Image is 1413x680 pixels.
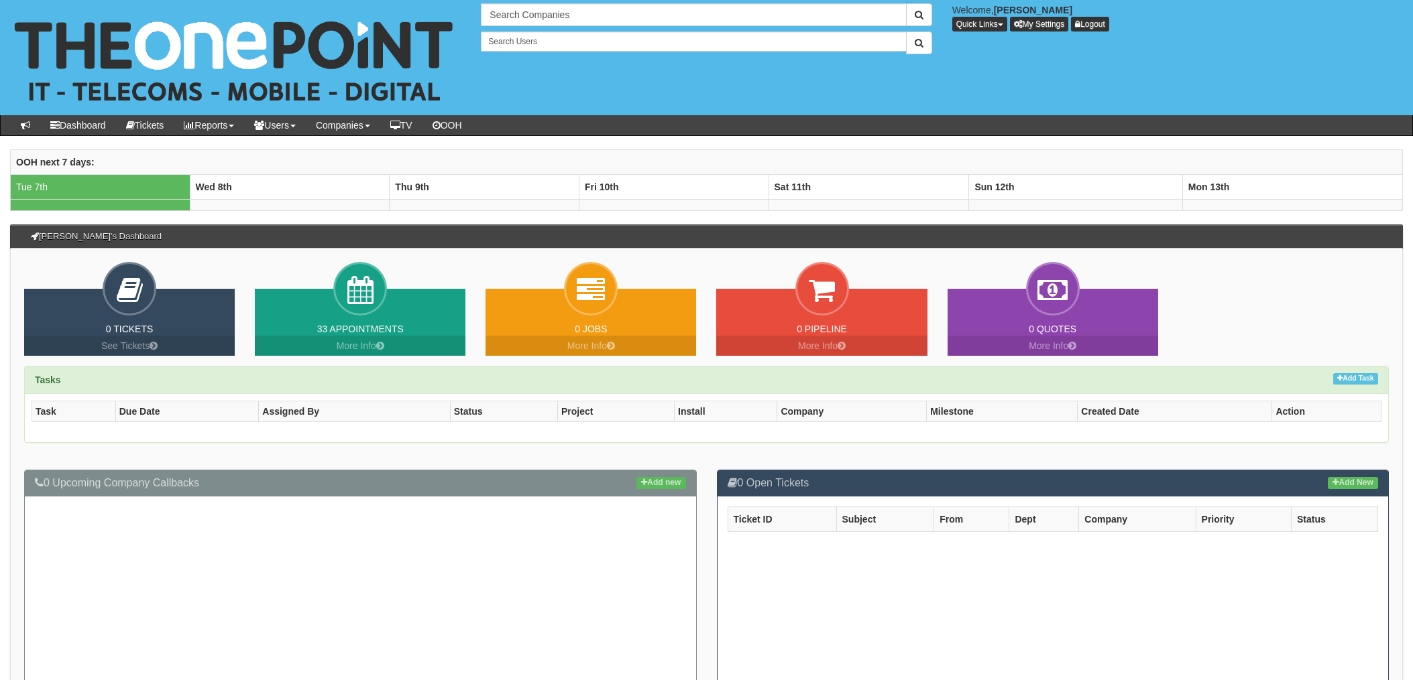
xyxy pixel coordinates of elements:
a: OOH [422,115,472,135]
th: Sun 12th [969,174,1182,199]
th: Project [557,401,674,422]
th: Status [1291,506,1377,531]
a: Add Task [1333,373,1378,385]
th: From [934,506,1009,531]
th: Wed 8th [190,174,390,199]
th: Action [1272,401,1381,422]
th: Due Date [115,401,259,422]
th: Fri 10th [579,174,769,199]
td: Tue 7th [11,174,190,199]
a: Dashboard [40,115,116,135]
a: More Info [716,336,927,356]
th: Status [450,401,557,422]
th: Mon 13th [1182,174,1402,199]
a: Add New [1328,477,1378,489]
th: Milestone [927,401,1078,422]
button: Quick Links [952,17,1007,31]
input: Search Users [481,31,906,52]
th: Priority [1196,506,1291,531]
a: 0 Quotes [1029,324,1076,334]
h3: 0 Upcoming Company Callbacks [35,477,686,489]
th: Dept [1009,506,1079,531]
a: More Info [948,336,1158,356]
th: Company [777,401,927,422]
a: More Info [486,336,696,356]
a: My Settings [1010,17,1069,31]
a: TV [380,115,422,135]
a: Logout [1071,17,1109,31]
th: Ticket ID [728,506,836,531]
input: Search Companies [481,3,906,26]
a: More Info [255,336,465,356]
a: Add new [636,477,685,489]
th: Thu 9th [390,174,579,199]
a: See Tickets [24,336,235,356]
th: Subject [836,506,934,531]
a: Tickets [116,115,174,135]
a: 0 Tickets [106,324,154,334]
a: 0 Pipeline [797,324,847,334]
a: Users [244,115,306,135]
th: Company [1079,506,1196,531]
b: [PERSON_NAME] [994,5,1072,15]
a: 33 Appointments [317,324,404,334]
a: Reports [174,115,244,135]
h3: 0 Open Tickets [728,477,1379,489]
div: Welcome, [942,3,1413,31]
th: Sat 11th [769,174,969,199]
th: OOH next 7 days: [11,149,1403,174]
th: Task [32,401,116,422]
th: Created Date [1078,401,1272,422]
a: 0 Jobs [575,324,607,334]
th: Install [675,401,777,422]
th: Assigned By [259,401,450,422]
a: Companies [306,115,380,135]
strong: Tasks [35,375,61,385]
h3: [PERSON_NAME]'s Dashboard [24,225,168,248]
